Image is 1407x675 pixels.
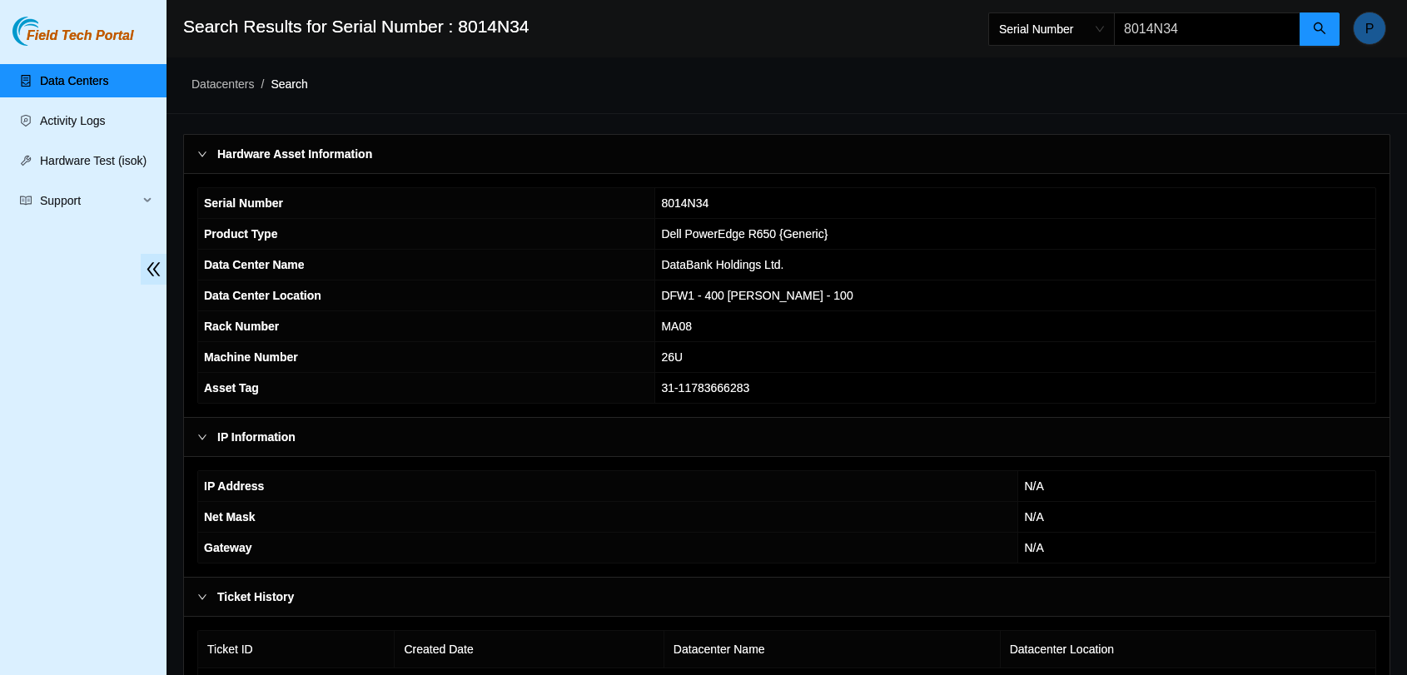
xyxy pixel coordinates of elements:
[204,289,321,302] span: Data Center Location
[661,320,692,333] span: MA08
[271,77,307,91] a: Search
[661,227,828,241] span: Dell PowerEdge R650 {Generic}
[40,184,138,217] span: Support
[661,350,683,364] span: 26U
[1114,12,1300,46] input: Enter text here...
[204,541,252,554] span: Gateway
[664,631,1001,668] th: Datacenter Name
[661,196,708,210] span: 8014N34
[1300,12,1340,46] button: search
[204,320,279,333] span: Rack Number
[198,631,395,668] th: Ticket ID
[197,432,207,442] span: right
[184,135,1390,173] div: Hardware Asset Information
[20,195,32,206] span: read
[141,254,167,285] span: double-left
[217,428,296,446] b: IP Information
[1024,479,1043,493] span: N/A
[261,77,264,91] span: /
[661,289,853,302] span: DFW1 - 400 [PERSON_NAME] - 100
[184,578,1390,616] div: Ticket History
[1024,510,1043,524] span: N/A
[184,418,1390,456] div: IP Information
[1001,631,1376,668] th: Datacenter Location
[999,17,1104,42] span: Serial Number
[204,258,305,271] span: Data Center Name
[661,258,783,271] span: DataBank Holdings Ltd.
[40,154,147,167] a: Hardware Test (isok)
[12,17,84,46] img: Akamai Technologies
[191,77,254,91] a: Datacenters
[197,592,207,602] span: right
[204,381,259,395] span: Asset Tag
[40,114,106,127] a: Activity Logs
[204,196,283,210] span: Serial Number
[40,74,108,87] a: Data Centers
[204,479,264,493] span: IP Address
[204,510,255,524] span: Net Mask
[204,227,277,241] span: Product Type
[1365,18,1375,39] span: P
[1353,12,1386,45] button: P
[1024,541,1043,554] span: N/A
[197,149,207,159] span: right
[217,588,294,606] b: Ticket History
[27,28,133,44] span: Field Tech Portal
[1313,22,1326,37] span: search
[395,631,664,668] th: Created Date
[217,145,372,163] b: Hardware Asset Information
[661,381,749,395] span: 31-11783666283
[12,30,133,52] a: Akamai TechnologiesField Tech Portal
[204,350,298,364] span: Machine Number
